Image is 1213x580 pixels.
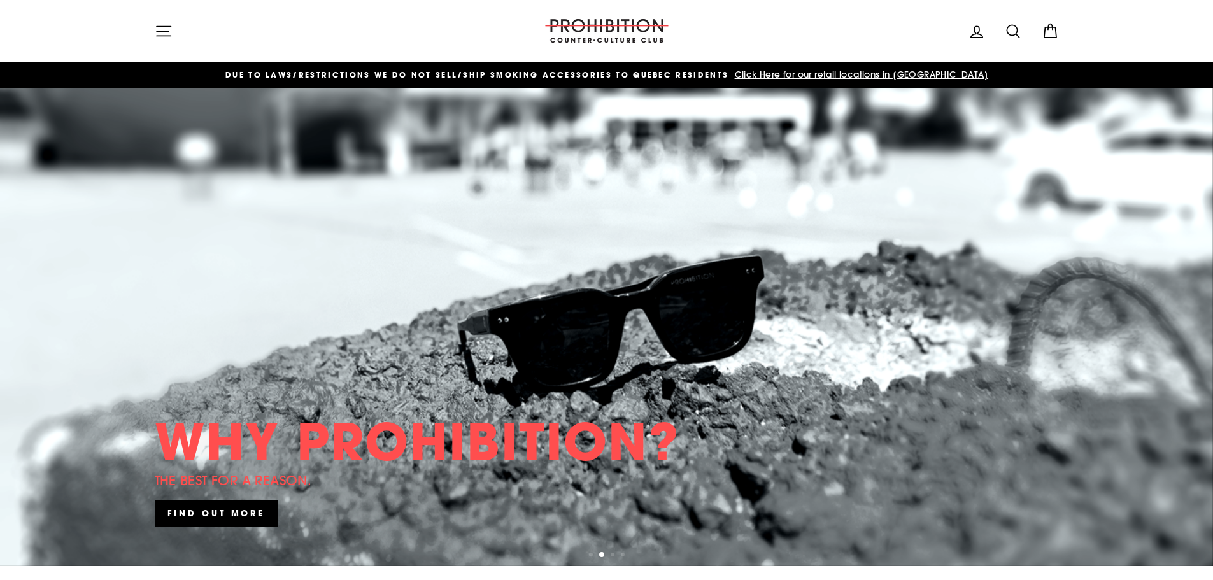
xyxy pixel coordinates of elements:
span: DUE TO LAWS/restrictions WE DO NOT SELL/SHIP SMOKING ACCESSORIES to qUEBEC RESIDENTS [225,69,728,80]
span: Click Here for our retail locations in [GEOGRAPHIC_DATA] [731,69,988,80]
button: 4 [621,553,627,559]
a: DUE TO LAWS/restrictions WE DO NOT SELL/SHIP SMOKING ACCESSORIES to qUEBEC RESIDENTS Click Here f... [158,68,1056,82]
button: 2 [599,552,606,558]
button: 3 [611,553,617,559]
img: PROHIBITION COUNTER-CULTURE CLUB [543,19,670,43]
button: 1 [589,553,595,559]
